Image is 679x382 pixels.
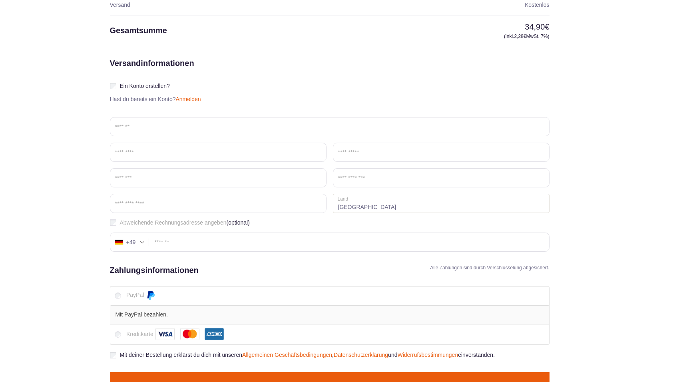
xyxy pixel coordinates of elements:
[333,194,550,213] strong: [GEOGRAPHIC_DATA]
[115,310,544,319] p: Mit PayPal bezahlen.
[110,219,550,226] label: Abweichende Rechnungsadresse angeben
[524,34,526,39] span: €
[525,22,549,31] bdi: 34,90
[514,34,526,39] span: 2,28
[110,2,130,8] span: Versand
[107,96,204,103] p: Hast du bereits ein Konto?
[126,292,157,298] label: PayPal
[120,83,170,89] span: Ein Konto erstellen?
[525,2,549,8] span: Kostenlos
[120,352,495,358] span: Mit deiner Bestellung erklärst du dich mit unseren , und einverstanden.
[422,33,550,40] small: (inkl. MwSt. 7%)
[334,352,388,358] a: Datenschutzerklärung
[430,264,549,271] h4: Alle Zahlungen sind durch Verschlüsselung abgesichert.
[110,233,149,251] div: Germany (Deutschland): +49
[110,264,199,276] h2: Zahlungsinformationen
[205,328,223,340] img: American Express
[126,239,136,245] div: +49
[176,96,201,102] a: Anmelden
[110,352,116,358] input: Mit deiner Bestellung erklärst du dich mit unserenAllgemeinen Geschäftsbedingungen,Datenschutzerk...
[545,22,549,31] span: €
[242,352,332,358] a: Allgemeinen Geschäftsbedingungen
[397,352,458,358] a: Widerrufsbestimmungen
[180,328,199,340] img: Mastercard
[110,57,194,117] h2: Versandinformationen
[146,290,155,300] img: PayPal
[126,331,226,337] label: Kreditkarte
[226,219,249,226] span: (optional)
[110,26,167,35] span: Gesamtsumme
[110,219,116,226] input: Abweichende Rechnungsadresse angeben(optional)
[110,83,116,89] input: Ein Konto erstellen?
[155,328,175,340] img: Visa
